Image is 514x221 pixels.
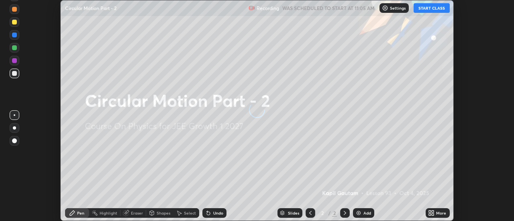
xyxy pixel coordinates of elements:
p: Settings [390,6,406,10]
div: Slides [288,211,299,215]
div: Eraser [131,211,143,215]
div: 2 [318,211,326,215]
img: add-slide-button [355,210,362,216]
img: recording.375f2c34.svg [249,5,255,11]
div: Pen [77,211,84,215]
p: Recording [257,5,279,11]
button: START CLASS [414,3,450,13]
div: / [328,211,330,215]
div: Undo [213,211,223,215]
h5: WAS SCHEDULED TO START AT 11:05 AM [282,4,375,12]
div: Highlight [100,211,117,215]
div: Select [184,211,196,215]
div: 2 [332,209,337,217]
p: Circular Motion Part - 2 [65,5,116,11]
img: class-settings-icons [382,5,388,11]
div: Add [363,211,371,215]
div: Shapes [157,211,170,215]
div: More [436,211,446,215]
